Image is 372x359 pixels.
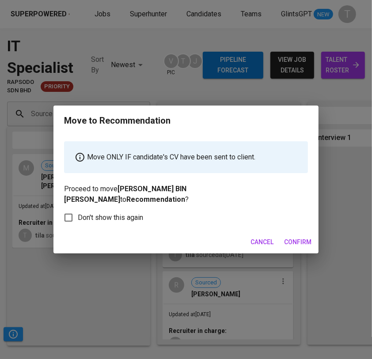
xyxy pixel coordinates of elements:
b: [PERSON_NAME] BIN [PERSON_NAME] [64,185,186,204]
b: Recommendation [126,195,185,204]
p: Proceed to move to ? [64,141,308,205]
div: Move to Recommendation [64,114,171,127]
button: Cancel [247,234,277,250]
span: Cancel [251,237,273,248]
div: Move ONLY IF candidate's CV have been sent to client. [64,141,308,173]
button: Confirm [281,234,315,250]
span: Don't show this again [78,212,143,223]
span: Confirm [284,237,311,248]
